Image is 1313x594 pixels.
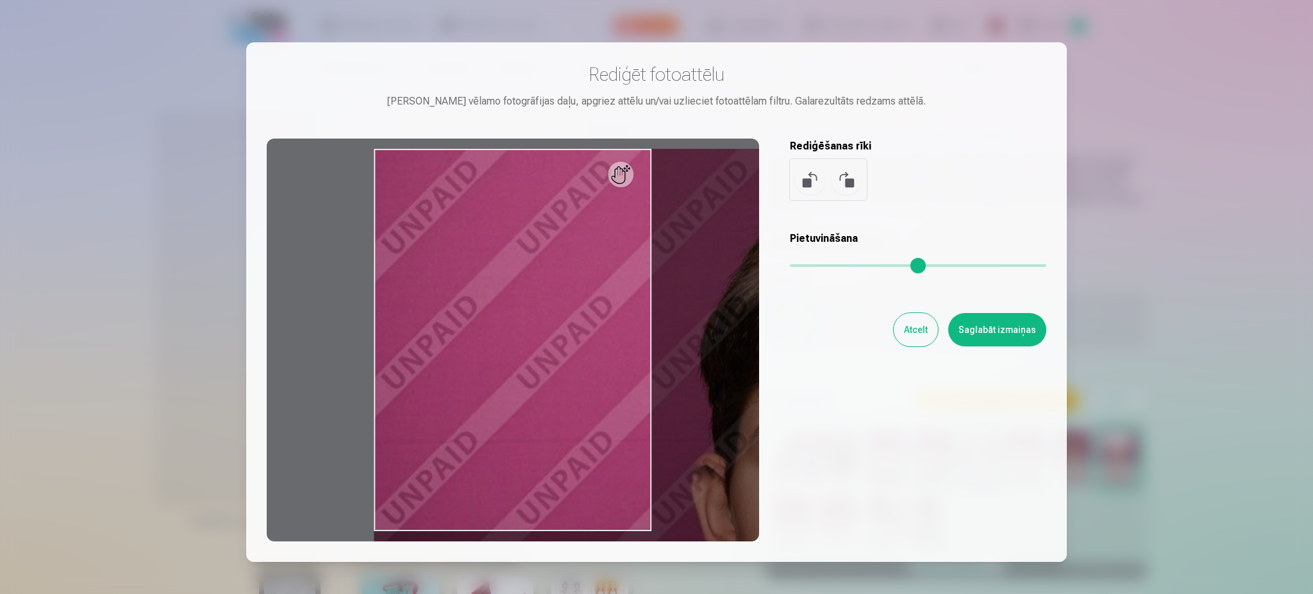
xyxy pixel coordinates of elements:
button: Atcelt [894,313,938,346]
h5: Pietuvināšana [790,231,1046,246]
div: [PERSON_NAME] vēlamo fotogrāfijas daļu, apgriez attēlu un/vai uzlieciet fotoattēlam filtru. Galar... [267,94,1046,109]
button: Saglabāt izmaiņas [948,313,1046,346]
h5: Rediģēšanas rīki [790,139,1046,154]
h3: Rediģēt fotoattēlu [267,63,1046,86]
